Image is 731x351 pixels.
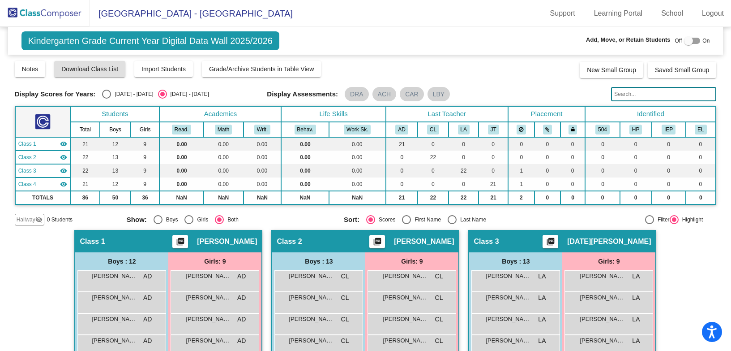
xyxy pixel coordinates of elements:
[35,216,43,223] mat-icon: visibility_off
[538,315,546,324] span: LA
[435,272,443,281] span: CL
[281,191,329,204] td: NaN
[580,62,643,78] button: New Small Group
[479,164,508,178] td: 0
[435,293,443,303] span: CL
[386,122,418,137] th: Amy Despars
[244,178,282,191] td: 0.00
[586,35,671,44] span: Add, Move, or Retain Students
[427,87,450,101] mat-chip: LBY
[237,293,246,303] span: AD
[186,293,231,302] span: [PERSON_NAME]
[60,140,67,147] mat-icon: visibility
[435,336,443,346] span: CL
[534,178,560,191] td: 0
[168,252,261,270] div: Girls: 9
[47,216,73,224] span: 0 Students
[281,178,329,191] td: 0.00
[75,252,168,270] div: Boys : 12
[15,137,71,151] td: Amy Despars - No Class Name
[70,191,100,204] td: 86
[186,272,231,281] span: [PERSON_NAME]
[186,315,231,324] span: [PERSON_NAME]
[18,180,36,188] span: Class 4
[620,151,652,164] td: 0
[479,122,508,137] th: Jamie Tedford
[345,87,369,101] mat-chip: DRA
[372,87,397,101] mat-chip: ACH
[143,336,152,346] span: AD
[620,122,652,137] th: Health Plan
[131,191,160,204] td: 36
[289,272,333,281] span: [PERSON_NAME]
[386,151,418,164] td: 0
[585,164,620,178] td: 0
[394,237,454,246] span: [PERSON_NAME]
[375,216,395,224] div: Scores
[131,178,160,191] td: 9
[686,137,716,151] td: 0
[18,167,36,175] span: Class 3
[17,216,35,224] span: Hallway
[60,181,67,188] mat-icon: visibility
[686,191,716,204] td: 0
[479,178,508,191] td: 21
[215,125,232,134] button: Math
[474,237,499,246] span: Class 3
[580,293,624,302] span: [PERSON_NAME]
[695,6,731,21] a: Logout
[289,336,333,345] span: [PERSON_NAME]
[486,272,530,281] span: [PERSON_NAME]
[15,164,71,178] td: Lucia Arredondo - No Class Name
[100,122,130,137] th: Boys
[277,237,302,246] span: Class 2
[560,137,586,151] td: 0
[486,293,530,302] span: [PERSON_NAME]
[143,315,152,324] span: AD
[449,164,479,178] td: 22
[488,125,499,134] button: JT
[538,293,546,303] span: LA
[100,137,130,151] td: 12
[418,191,449,204] td: 22
[457,216,486,224] div: Last Name
[560,122,586,137] th: Keep with teacher
[383,336,427,345] span: [PERSON_NAME]
[204,151,244,164] td: 0.00
[197,237,257,246] span: [PERSON_NAME]
[61,65,118,73] span: Download Class List
[652,164,686,178] td: 0
[508,151,534,164] td: 0
[620,191,652,204] td: 0
[679,216,703,224] div: Highlight
[80,237,105,246] span: Class 1
[281,106,385,122] th: Life Skills
[60,154,67,161] mat-icon: visibility
[372,237,383,250] mat-icon: picture_as_pdf
[281,164,329,178] td: 0.00
[143,293,152,303] span: AD
[92,293,137,302] span: [PERSON_NAME] [PERSON_NAME]
[341,293,349,303] span: CL
[620,164,652,178] td: 0
[562,252,655,270] div: Girls: 9
[281,137,329,151] td: 0.00
[18,153,36,161] span: Class 2
[585,191,620,204] td: 0
[648,62,716,78] button: Saved Small Group
[159,106,281,122] th: Academics
[632,315,640,324] span: LA
[70,151,100,164] td: 22
[329,178,386,191] td: 0.00
[92,336,137,345] span: [PERSON_NAME]
[100,164,130,178] td: 13
[479,151,508,164] td: 0
[508,164,534,178] td: 1
[686,151,716,164] td: 0
[224,216,239,224] div: Both
[386,178,418,191] td: 0
[620,178,652,191] td: 0
[90,6,293,21] span: [GEOGRAPHIC_DATA] - [GEOGRAPHIC_DATA]
[92,315,137,324] span: [PERSON_NAME]
[534,122,560,137] th: Keep with students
